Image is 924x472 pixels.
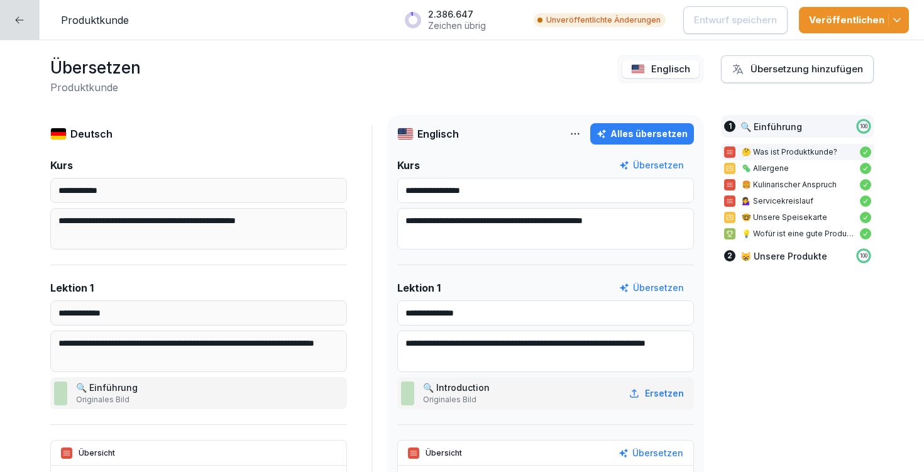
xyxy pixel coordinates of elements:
[597,127,688,141] div: Alles übersetzen
[742,163,854,174] p: 🦠 Allergene
[742,179,854,190] p: 🍔 Kulinarischer Anspruch
[724,250,735,261] div: 2
[423,394,492,405] p: Originales Bild
[742,146,854,158] p: 🤔 Was ist Produktkunde?
[423,381,492,394] p: 🔍 Introduction
[732,62,863,76] div: Übersetzung hinzufügen
[426,447,462,459] p: Übersicht
[76,381,140,394] p: 🔍 Einführung
[401,381,414,405] img: vigu4g0klkgxa6xxamkcpub4.png
[742,212,854,223] p: 🤓 Unsere Speisekarte
[799,7,909,33] button: Veröffentlichen
[740,120,802,133] p: 🔍 Einführung
[546,14,661,26] p: Unveröffentlichte Änderungen
[398,4,522,36] button: 2.386.647Zeichen übrig
[860,252,867,260] p: 100
[645,387,684,400] p: Ersetzen
[50,158,73,173] p: Kurs
[860,123,867,130] p: 100
[397,280,441,295] p: Lektion 1
[683,6,788,34] button: Entwurf speichern
[742,228,854,239] p: 💡 Wofür ist eine gute Produktkenntnis wichtig?
[721,55,874,83] button: Übersetzung hinzufügen
[61,13,129,28] p: Produktkunde
[809,13,899,27] div: Veröffentlichen
[619,446,683,460] button: Übersetzen
[79,447,115,459] p: Übersicht
[50,280,94,295] p: Lektion 1
[428,9,486,20] p: 2.386.647
[651,62,690,77] p: Englisch
[428,20,486,31] p: Zeichen übrig
[397,158,420,173] p: Kurs
[631,64,645,74] img: us.svg
[694,13,777,27] p: Entwurf speichern
[50,80,141,95] h2: Produktkunde
[76,394,140,405] p: Originales Bild
[619,281,684,295] button: Übersetzen
[50,55,141,80] h1: Übersetzen
[619,158,684,172] button: Übersetzen
[590,123,694,145] button: Alles übersetzen
[70,126,113,141] p: Deutsch
[54,381,67,405] img: vigu4g0klkgxa6xxamkcpub4.png
[397,128,414,140] img: us.svg
[417,126,459,141] p: Englisch
[740,250,827,263] p: 😸 Unsere Produkte
[724,121,735,132] div: 1
[742,195,854,207] p: 💁‍♀️ Servicekreislauf
[50,128,67,140] img: de.svg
